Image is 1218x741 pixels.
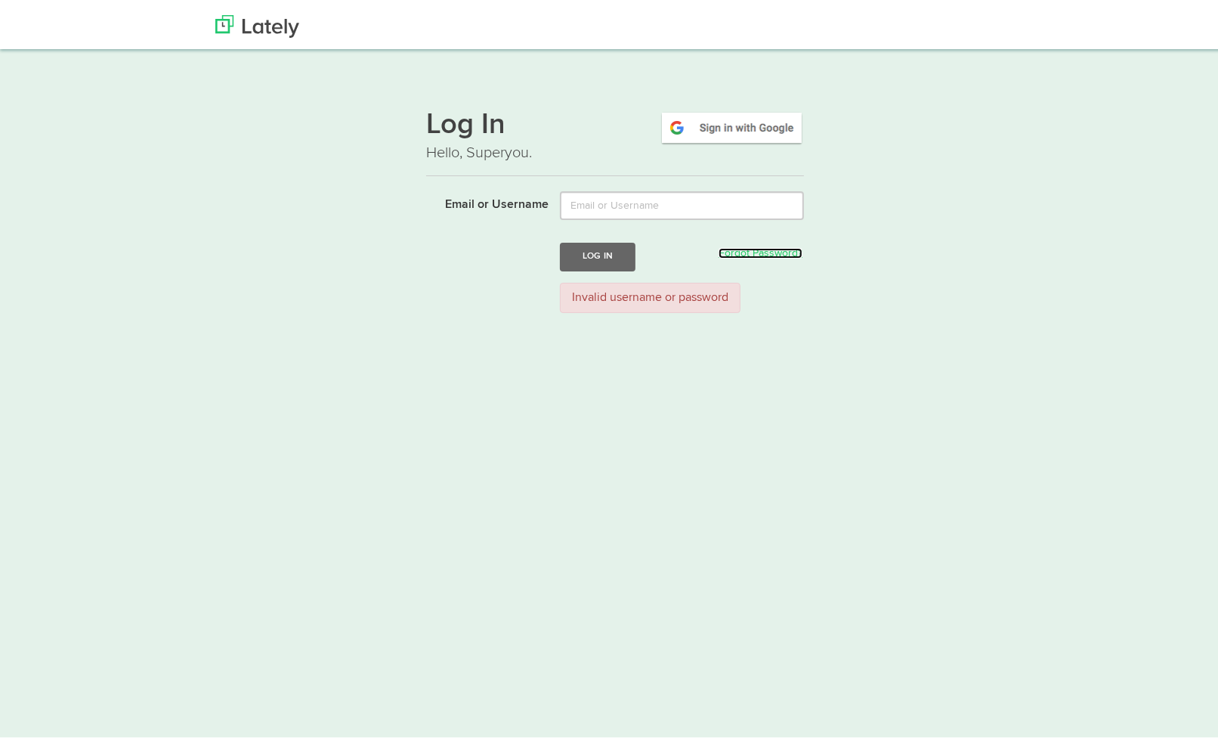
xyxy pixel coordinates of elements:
div: Invalid username or password [560,279,740,310]
p: Hello, Superyou. [426,138,804,160]
img: google-signin.png [660,107,804,141]
img: Lately [215,11,299,34]
a: Forgot Password? [719,244,802,255]
button: Log In [560,239,635,267]
h1: Log In [426,107,804,138]
input: Email or Username [560,188,804,216]
label: Email or Username [415,188,549,210]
